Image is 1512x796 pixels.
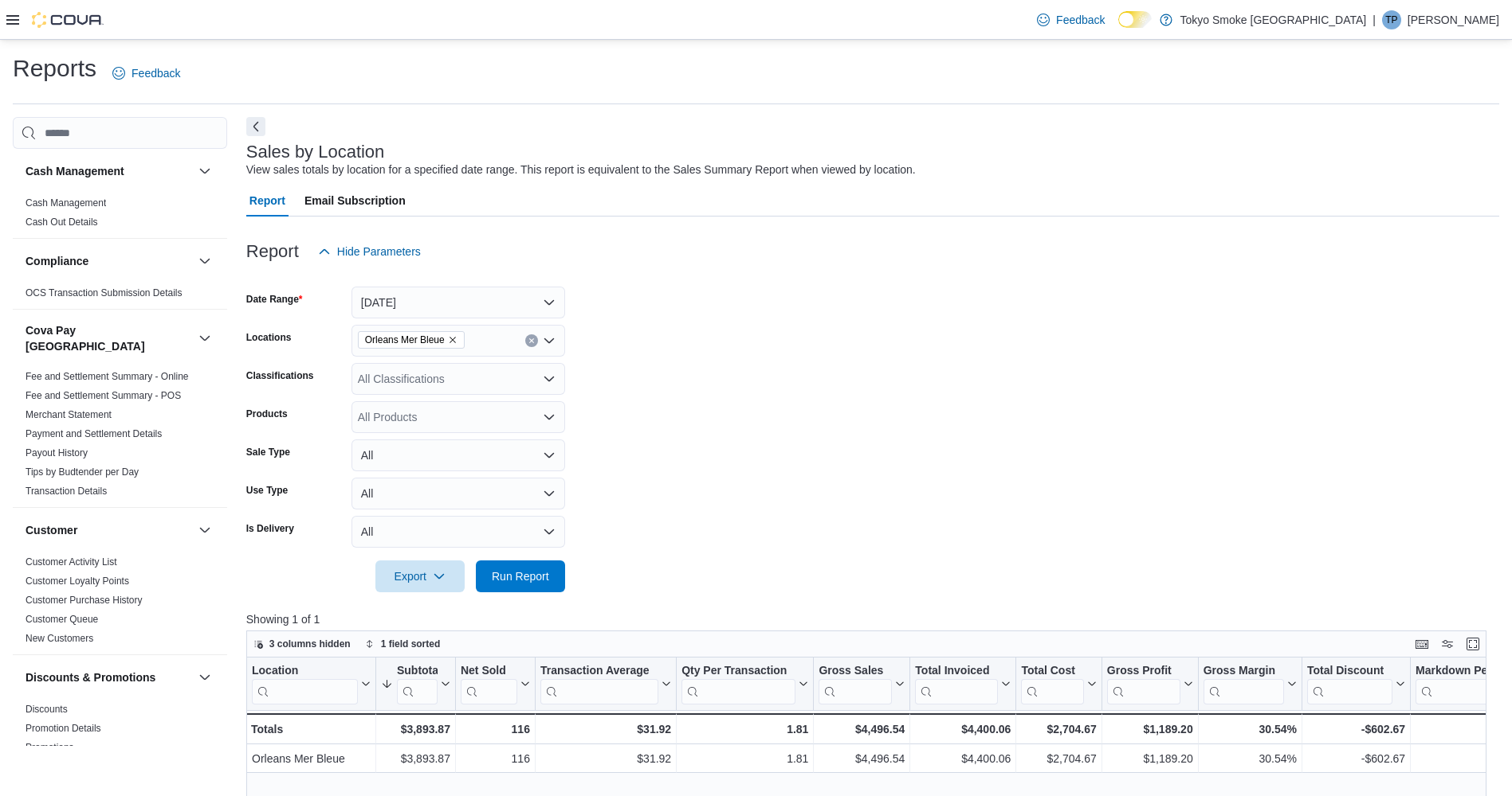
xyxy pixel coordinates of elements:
div: $4,496.54 [819,720,905,739]
span: Payment and Settlement Details [26,427,162,440]
span: Export [385,560,455,592]
button: All [351,516,565,548]
span: Report [249,185,285,217]
a: Customer Purchase History [26,595,143,606]
h3: Sales by Location [246,142,385,162]
div: Orleans Mer Bleue [252,749,371,768]
button: Discounts & Promotions [26,669,192,685]
div: Gross Sales [819,664,892,679]
button: Customer [26,522,192,538]
button: Gross Sales [819,664,905,704]
button: All [351,439,565,471]
span: Fee and Settlement Summary - Online [26,370,189,383]
div: Cash Management [13,193,227,238]
div: Net Sold [461,664,517,704]
div: $1,189.20 [1107,749,1193,768]
span: OCS Transaction Submission Details [26,287,183,299]
button: Compliance [195,252,214,271]
a: Promotions [26,742,74,753]
a: Payout History [26,447,88,458]
button: 1 field sorted [359,634,447,654]
div: Gross Profit [1107,664,1180,679]
button: All [351,478,565,509]
button: 3 columns hidden [247,634,357,654]
button: Remove Orleans Mer Bleue from selection in this group [448,335,458,345]
span: Discounts [26,703,68,716]
span: Promotion Details [26,722,101,735]
div: Total Discount [1307,664,1392,704]
div: $31.92 [540,720,671,739]
button: Cova Pay [GEOGRAPHIC_DATA] [195,329,214,348]
span: New Customers [26,632,93,645]
button: Net Sold [461,664,530,704]
h3: Cova Pay [GEOGRAPHIC_DATA] [26,322,192,354]
div: 116 [461,749,530,768]
div: Transaction Average [540,664,658,679]
a: Cash Out Details [26,217,98,228]
span: Email Subscription [304,185,406,217]
button: Keyboard shortcuts [1412,634,1431,654]
h1: Reports [13,53,96,84]
div: Tyler Perry [1382,10,1401,29]
div: Total Invoiced [915,664,998,704]
div: Location [252,664,358,704]
a: Fee and Settlement Summary - POS [26,390,181,401]
span: TP [1385,10,1397,29]
span: Customer Activity List [26,556,117,568]
label: Locations [246,331,292,344]
a: Payment and Settlement Details [26,428,162,439]
div: 30.54% [1204,749,1297,768]
div: Subtotal [397,664,438,704]
div: Gross Margin [1203,664,1283,704]
span: Cash Out Details [26,216,98,228]
div: View sales totals by location for a specified date range. This report is equivalent to the Sales ... [246,162,916,178]
div: 116 [461,720,530,739]
div: Qty Per Transaction [681,664,795,704]
div: $2,704.67 [1021,720,1096,739]
button: Total Invoiced [915,664,1011,704]
a: Transaction Details [26,486,107,497]
button: Compliance [26,253,192,269]
div: 1.81 [681,749,808,768]
div: $2,704.67 [1021,749,1096,768]
div: Discounts & Promotions [13,700,227,763]
div: Totals [251,720,371,739]
a: Tips by Budtender per Day [26,466,139,478]
button: Open list of options [543,373,556,385]
a: Discounts [26,704,68,715]
a: Customer Activity List [26,556,117,568]
button: Display options [1438,634,1457,654]
div: -$602.67 [1307,749,1405,768]
button: Gross Margin [1203,664,1296,704]
div: Qty Per Transaction [681,664,795,679]
div: Gross Margin [1203,664,1283,679]
p: | [1373,10,1376,29]
div: $3,893.87 [381,720,450,739]
p: Showing 1 of 1 [246,611,1499,627]
div: Customer [13,552,227,654]
button: Open list of options [543,411,556,423]
p: [PERSON_NAME] [1408,10,1499,29]
div: Total Invoiced [915,664,998,679]
span: Cash Management [26,197,106,209]
span: Run Report [492,568,549,584]
span: Merchant Statement [26,408,112,421]
a: Fee and Settlement Summary - Online [26,371,189,382]
button: Export [375,560,465,592]
button: Customer [195,521,214,540]
div: Gross Profit [1107,664,1180,704]
div: -$602.67 [1307,720,1405,739]
span: Customer Loyalty Points [26,575,129,587]
a: Feedback [1031,4,1111,36]
h3: Compliance [26,253,88,269]
p: Tokyo Smoke [GEOGRAPHIC_DATA] [1180,10,1367,29]
div: Net Sold [461,664,517,679]
button: Next [246,117,265,136]
a: Customer Queue [26,614,98,625]
span: Fee and Settlement Summary - POS [26,389,181,402]
span: 3 columns hidden [269,638,351,650]
span: Hide Parameters [337,244,421,259]
div: $3,893.87 [381,749,450,768]
label: Products [246,408,288,420]
span: Feedback [1056,12,1105,28]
